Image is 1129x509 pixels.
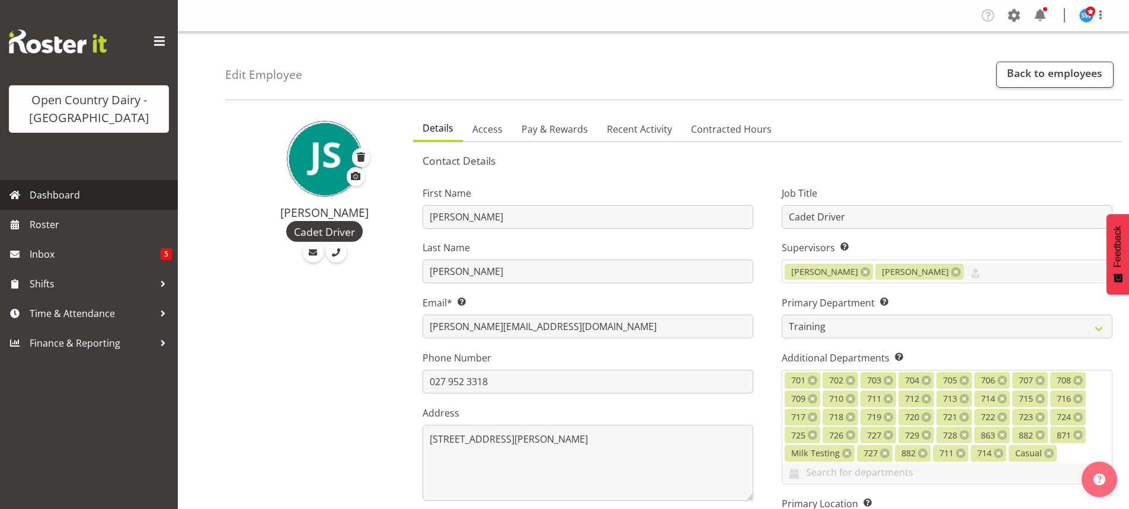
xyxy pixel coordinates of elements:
[21,91,157,127] div: Open Country Dairy - [GEOGRAPHIC_DATA]
[863,447,878,460] span: 727
[782,205,1112,229] input: Job Title
[472,122,503,136] span: Access
[943,411,957,424] span: 721
[1015,447,1042,460] span: Casual
[782,463,1112,482] input: Search for departments
[1079,8,1093,23] img: steve-webb7510.jpg
[901,447,916,460] span: 882
[423,370,753,393] input: Phone Number
[1057,374,1071,387] span: 708
[30,275,154,293] span: Shifts
[9,30,107,53] img: Rosterit website logo
[287,121,363,197] img: jesse-simpson11175.jpg
[423,406,753,420] label: Address
[1057,411,1071,424] span: 724
[1019,411,1033,424] span: 723
[791,265,858,278] span: [PERSON_NAME]
[303,242,324,262] a: Email Employee
[423,315,753,338] input: Email Address
[882,265,949,278] span: [PERSON_NAME]
[423,296,753,310] label: Email*
[943,392,957,405] span: 713
[423,205,753,229] input: First Name
[981,411,995,424] span: 722
[30,216,172,233] span: Roster
[30,334,154,352] span: Finance & Reporting
[1093,473,1105,485] img: help-xxl-2.png
[867,429,881,442] span: 727
[30,186,172,204] span: Dashboard
[829,392,843,405] span: 710
[905,392,919,405] span: 712
[225,68,302,81] h4: Edit Employee
[250,206,399,219] h4: [PERSON_NAME]
[791,392,805,405] span: 709
[867,411,881,424] span: 719
[981,429,995,442] span: 863
[691,122,772,136] span: Contracted Hours
[981,392,995,405] span: 714
[943,374,957,387] span: 705
[939,447,954,460] span: 711
[522,122,588,136] span: Pay & Rewards
[905,429,919,442] span: 729
[1112,226,1123,267] span: Feedback
[782,296,1112,310] label: Primary Department
[791,447,840,460] span: Milk Testing
[326,242,347,262] a: Call Employee
[30,245,161,263] span: Inbox
[782,351,1112,365] label: Additional Departments
[30,305,154,322] span: Time & Attendance
[423,241,753,255] label: Last Name
[1019,374,1033,387] span: 707
[423,154,1112,167] h5: Contact Details
[905,411,919,424] span: 720
[943,429,957,442] span: 728
[867,392,881,405] span: 711
[1019,429,1033,442] span: 882
[161,248,172,260] span: 5
[996,62,1114,88] a: Back to employees
[1057,392,1071,405] span: 716
[829,429,843,442] span: 726
[905,374,919,387] span: 704
[423,260,753,283] input: Last Name
[867,374,881,387] span: 703
[977,447,992,460] span: 714
[607,122,672,136] span: Recent Activity
[1106,214,1129,294] button: Feedback - Show survey
[829,411,843,424] span: 718
[423,351,753,365] label: Phone Number
[294,224,355,239] span: Cadet Driver
[423,186,753,200] label: First Name
[782,241,1112,255] label: Supervisors
[423,121,453,135] span: Details
[1019,392,1033,405] span: 715
[791,374,805,387] span: 701
[1057,429,1071,442] span: 871
[791,429,805,442] span: 725
[829,374,843,387] span: 702
[981,374,995,387] span: 706
[782,186,1112,200] label: Job Title
[791,411,805,424] span: 717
